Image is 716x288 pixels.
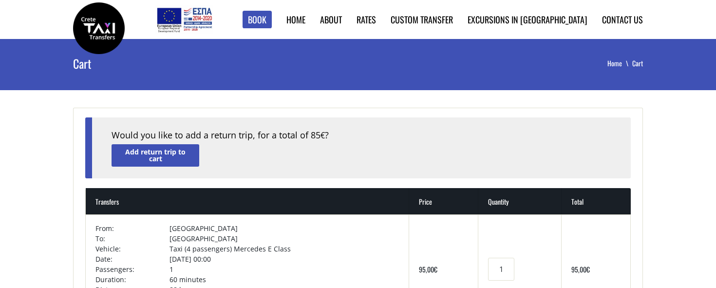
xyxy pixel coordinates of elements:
[357,13,376,26] a: Rates
[112,144,199,166] a: Add return trip to cart
[243,11,272,29] a: Book
[95,264,170,274] td: Passengers:
[586,264,590,274] span: €
[419,264,437,274] bdi: 95,00
[73,22,125,32] a: Crete Taxi Transfers | Crete Taxi Transfers Cart | Crete Taxi Transfers
[95,244,170,254] td: Vehicle:
[73,2,125,54] img: Crete Taxi Transfers | Crete Taxi Transfers Cart | Crete Taxi Transfers
[86,188,409,214] th: Transfers
[409,188,478,214] th: Price
[320,13,342,26] a: About
[488,258,514,281] input: Transfers quantity
[468,13,587,26] a: Excursions in [GEOGRAPHIC_DATA]
[286,13,305,26] a: Home
[95,233,170,244] td: To:
[602,13,643,26] a: Contact us
[632,58,643,68] li: Cart
[95,223,170,233] td: From:
[434,264,437,274] span: €
[170,254,399,264] td: [DATE] 00:00
[478,188,562,214] th: Quantity
[155,5,213,34] img: e-bannersEUERDF180X90.jpg
[73,39,265,88] h1: Cart
[170,264,399,274] td: 1
[607,58,632,68] a: Home
[95,254,170,264] td: Date:
[170,244,399,254] td: Taxi (4 passengers) Mercedes E Class
[571,264,590,274] bdi: 95,00
[170,223,399,233] td: [GEOGRAPHIC_DATA]
[170,233,399,244] td: [GEOGRAPHIC_DATA]
[391,13,453,26] a: Custom Transfer
[95,274,170,285] td: Duration:
[170,274,399,285] td: 60 minutes
[562,188,631,214] th: Total
[112,129,611,142] div: Would you like to add a return trip, for a total of 85 ?
[320,130,325,141] span: €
